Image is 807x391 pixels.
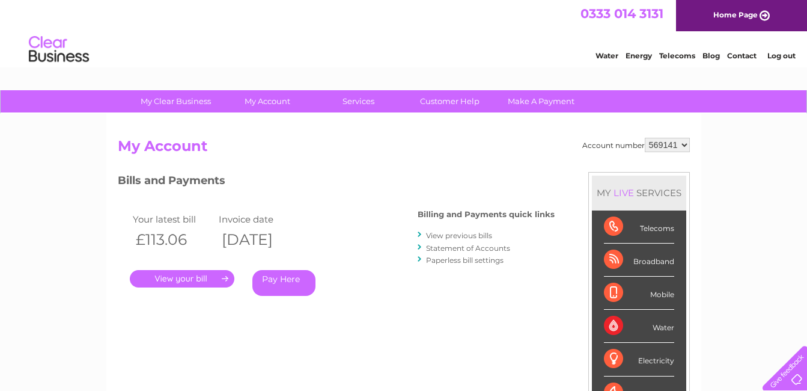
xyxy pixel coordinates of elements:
a: View previous bills [426,231,492,240]
a: Water [595,51,618,60]
td: Invoice date [216,211,302,227]
a: My Clear Business [126,90,225,112]
a: Customer Help [400,90,499,112]
th: £113.06 [130,227,216,252]
a: Energy [626,51,652,60]
div: Broadband [604,244,674,277]
a: My Account [218,90,317,112]
h3: Bills and Payments [118,172,555,193]
div: MY SERVICES [592,176,686,210]
img: logo.png [28,31,90,68]
div: Electricity [604,343,674,376]
td: Your latest bill [130,211,216,227]
a: Log out [767,51,796,60]
div: Clear Business is a trading name of Verastar Limited (registered in [GEOGRAPHIC_DATA] No. 3667643... [120,7,688,58]
a: Services [309,90,408,112]
a: Blog [702,51,720,60]
th: [DATE] [216,227,302,252]
a: Telecoms [659,51,695,60]
h2: My Account [118,138,690,161]
div: Telecoms [604,211,674,244]
div: Mobile [604,277,674,310]
a: Pay Here [252,270,315,296]
a: Contact [727,51,757,60]
h4: Billing and Payments quick links [418,210,555,219]
a: 0333 014 3131 [580,6,663,21]
div: LIVE [611,187,636,199]
a: Paperless bill settings [426,256,504,265]
div: Account number [582,138,690,152]
a: Make A Payment [492,90,591,112]
a: . [130,270,234,288]
div: Water [604,310,674,343]
a: Statement of Accounts [426,244,510,253]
